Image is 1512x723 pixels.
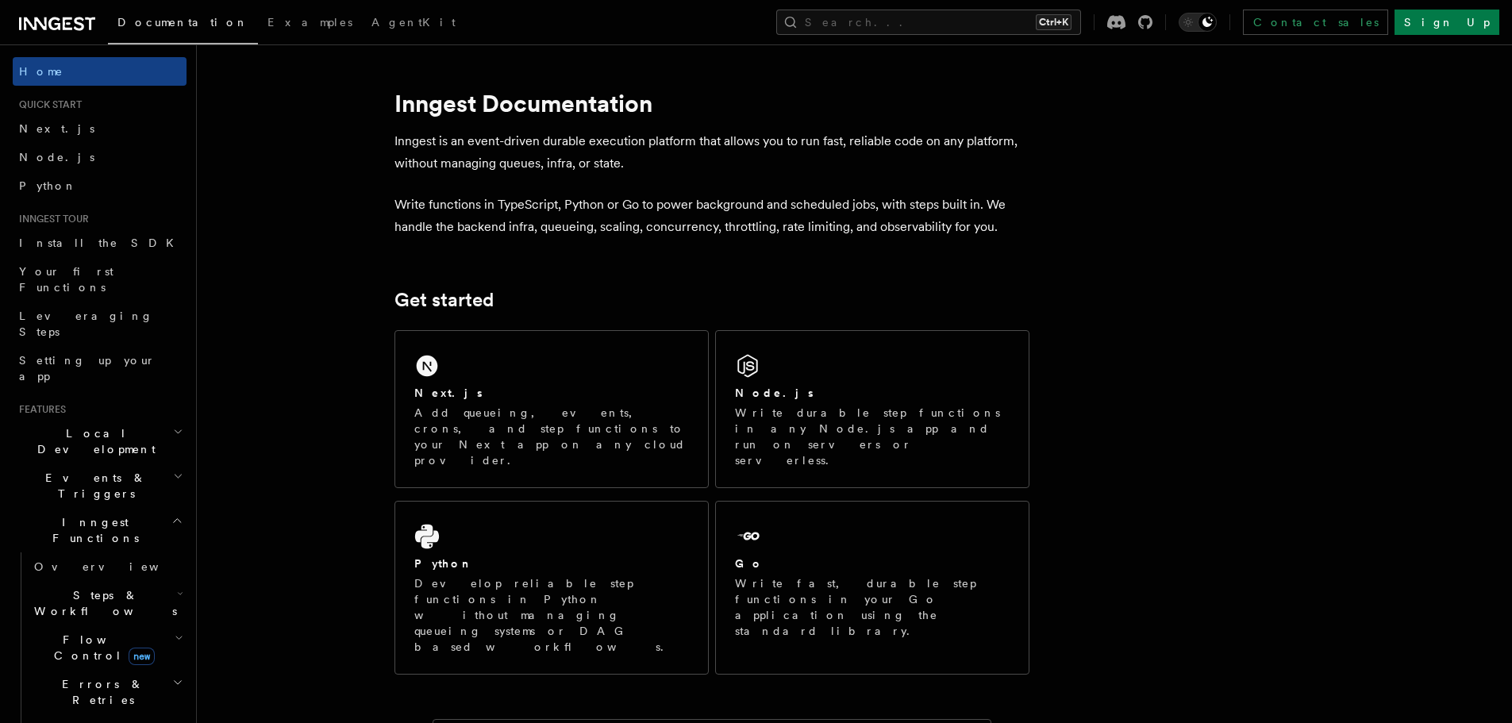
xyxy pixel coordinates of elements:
[414,385,483,401] h2: Next.js
[394,130,1029,175] p: Inngest is an event-driven durable execution platform that allows you to run fast, reliable code ...
[394,289,494,311] a: Get started
[715,501,1029,675] a: GoWrite fast, durable step functions in your Go application using the standard library.
[19,151,94,163] span: Node.js
[28,670,187,714] button: Errors & Retries
[28,581,187,625] button: Steps & Workflows
[13,257,187,302] a: Your first Functions
[13,171,187,200] a: Python
[28,676,172,708] span: Errors & Retries
[28,587,177,619] span: Steps & Workflows
[267,16,352,29] span: Examples
[13,470,173,502] span: Events & Triggers
[394,330,709,488] a: Next.jsAdd queueing, events, crons, and step functions to your Next app on any cloud provider.
[394,194,1029,238] p: Write functions in TypeScript, Python or Go to power background and scheduled jobs, with steps bu...
[362,5,465,43] a: AgentKit
[414,405,689,468] p: Add queueing, events, crons, and step functions to your Next app on any cloud provider.
[129,648,155,665] span: new
[394,89,1029,117] h1: Inngest Documentation
[19,265,113,294] span: Your first Functions
[13,213,89,225] span: Inngest tour
[715,330,1029,488] a: Node.jsWrite durable step functions in any Node.js app and run on servers or serverless.
[1395,10,1499,35] a: Sign Up
[13,463,187,508] button: Events & Triggers
[19,237,183,249] span: Install the SDK
[28,632,175,663] span: Flow Control
[735,405,1010,468] p: Write durable step functions in any Node.js app and run on servers or serverless.
[13,57,187,86] a: Home
[108,5,258,44] a: Documentation
[19,122,94,135] span: Next.js
[776,10,1081,35] button: Search...Ctrl+K
[13,114,187,143] a: Next.js
[34,560,198,573] span: Overview
[1243,10,1388,35] a: Contact sales
[13,229,187,257] a: Install the SDK
[414,575,689,655] p: Develop reliable step functions in Python without managing queueing systems or DAG based workflows.
[13,143,187,171] a: Node.js
[13,302,187,346] a: Leveraging Steps
[19,310,153,338] span: Leveraging Steps
[735,575,1010,639] p: Write fast, durable step functions in your Go application using the standard library.
[258,5,362,43] a: Examples
[735,385,814,401] h2: Node.js
[1179,13,1217,32] button: Toggle dark mode
[13,346,187,390] a: Setting up your app
[13,403,66,416] span: Features
[117,16,248,29] span: Documentation
[19,354,156,383] span: Setting up your app
[414,556,473,571] h2: Python
[735,556,764,571] h2: Go
[19,63,63,79] span: Home
[13,514,171,546] span: Inngest Functions
[13,419,187,463] button: Local Development
[13,508,187,552] button: Inngest Functions
[28,552,187,581] a: Overview
[394,501,709,675] a: PythonDevelop reliable step functions in Python without managing queueing systems or DAG based wo...
[13,98,82,111] span: Quick start
[28,625,187,670] button: Flow Controlnew
[13,425,173,457] span: Local Development
[371,16,456,29] span: AgentKit
[19,179,77,192] span: Python
[1036,14,1071,30] kbd: Ctrl+K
